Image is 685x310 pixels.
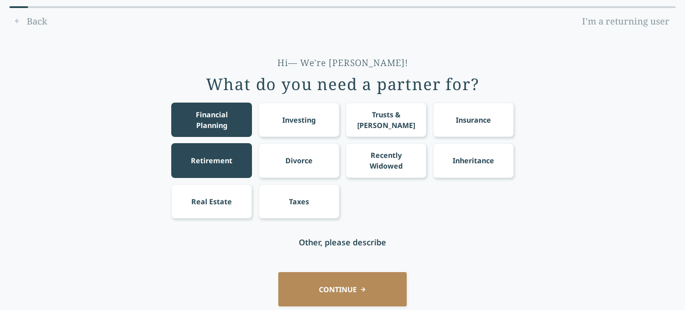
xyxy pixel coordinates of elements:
div: Other, please describe [299,236,386,248]
div: Real Estate [191,196,232,207]
div: Hi— We're [PERSON_NAME]! [277,57,408,69]
div: Investing [282,115,316,125]
button: CONTINUE [278,272,407,306]
div: Financial Planning [180,109,244,131]
div: What do you need a partner for? [206,75,479,93]
div: 0% complete [9,6,28,8]
div: Divorce [285,155,313,166]
div: Retirement [191,155,232,166]
div: Recently Widowed [354,150,418,171]
div: Inheritance [453,155,494,166]
div: Trusts & [PERSON_NAME] [354,109,418,131]
a: I'm a returning user [576,14,676,29]
div: Insurance [456,115,491,125]
div: Taxes [289,196,309,207]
